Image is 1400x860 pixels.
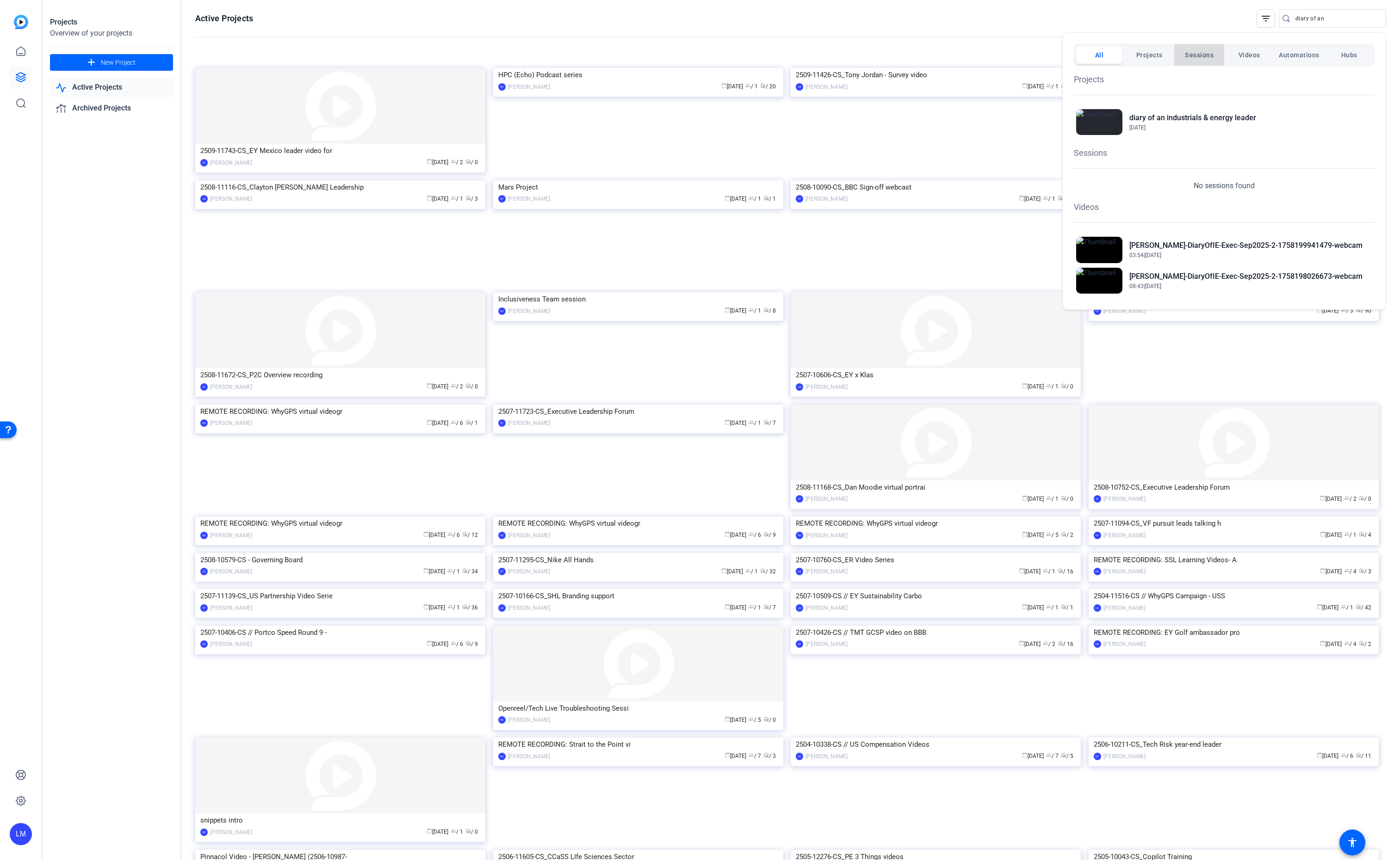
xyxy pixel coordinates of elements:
[1074,73,1375,86] h1: Projects
[1129,112,1256,123] h2: diary of an industrials & energy leader
[1076,237,1122,263] img: Thumbnail
[1185,47,1214,63] span: Sessions
[1145,252,1161,258] span: [DATE]
[1194,180,1255,191] p: No sessions found
[1129,124,1146,131] span: [DATE]
[1095,47,1104,63] span: All
[1341,47,1357,63] span: Hubs
[1129,240,1363,251] h2: [PERSON_NAME]-DiaryOfIE-Exec-Sep2025-2-1758199941479-webcam
[1239,47,1260,63] span: Videos
[1074,147,1375,159] h1: Sessions
[1144,252,1145,258] span: |
[1129,283,1144,289] span: 08:43
[1074,201,1375,213] h1: Videos
[1076,109,1122,135] img: Thumbnail
[1279,47,1319,63] span: Automations
[1129,271,1363,282] h2: [PERSON_NAME]-DiaryOfIE-Exec-Sep2025-2-1758198026673-webcam
[1145,283,1161,289] span: [DATE]
[1144,283,1145,289] span: |
[1076,298,1122,324] img: Thumbnail
[1076,268,1122,294] img: Thumbnail
[1129,252,1144,258] span: 03:54
[1136,47,1163,63] span: Projects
